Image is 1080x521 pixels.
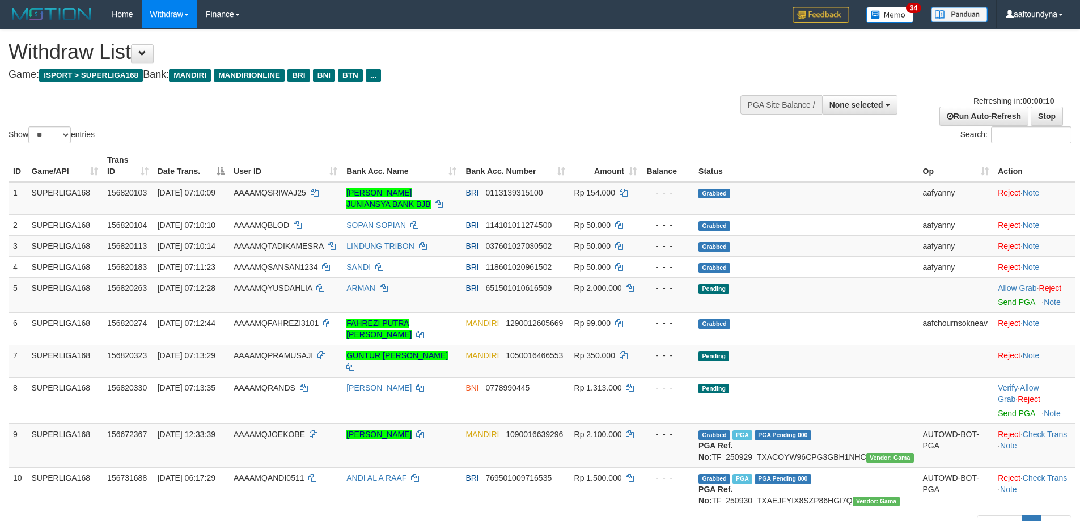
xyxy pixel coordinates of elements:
[346,430,412,439] a: [PERSON_NAME]
[993,214,1075,235] td: ·
[366,69,381,82] span: ...
[9,214,27,235] td: 2
[9,377,27,423] td: 8
[342,150,461,182] th: Bank Acc. Name: activate to sort column ascending
[646,317,689,329] div: - - -
[506,351,563,360] span: Copy 1050016466553 to clipboard
[998,430,1020,439] a: Reject
[287,69,310,82] span: BRI
[574,242,611,251] span: Rp 50.000
[158,473,215,482] span: [DATE] 06:17:29
[465,262,478,272] span: BRI
[998,351,1020,360] a: Reject
[158,430,215,439] span: [DATE] 12:33:39
[234,473,304,482] span: AAAAMQANDI0511
[28,126,71,143] select: Showentries
[27,277,103,312] td: SUPERLIGA168
[346,242,414,251] a: LINDUNG TRIBON
[698,474,730,484] span: Grabbed
[107,383,147,392] span: 156820330
[641,150,694,182] th: Balance
[998,319,1020,328] a: Reject
[698,221,730,231] span: Grabbed
[698,441,732,461] b: PGA Ref. No:
[158,383,215,392] span: [DATE] 07:13:35
[506,319,563,328] span: Copy 1290012605669 to clipboard
[169,69,211,82] span: MANDIRI
[646,350,689,361] div: - - -
[27,150,103,182] th: Game/API: activate to sort column ascending
[158,319,215,328] span: [DATE] 07:12:44
[740,95,822,115] div: PGA Site Balance /
[234,188,306,197] span: AAAAMQSRIWAJ25
[27,235,103,256] td: SUPERLIGA168
[960,126,1071,143] label: Search:
[346,351,448,360] a: GUNTUR [PERSON_NAME]
[646,382,689,393] div: - - -
[107,430,147,439] span: 156672367
[993,423,1075,467] td: · ·
[1023,188,1040,197] a: Note
[27,423,103,467] td: SUPERLIGA168
[1000,485,1017,494] a: Note
[346,383,412,392] a: [PERSON_NAME]
[998,283,1036,293] a: Allow Grab
[574,351,615,360] span: Rp 350.000
[485,262,552,272] span: Copy 118601020961502 to clipboard
[1044,298,1061,307] a: Note
[829,100,883,109] span: None selected
[646,187,689,198] div: - - -
[27,345,103,377] td: SUPERLIGA168
[9,150,27,182] th: ID
[1000,441,1017,450] a: Note
[27,182,103,215] td: SUPERLIGA168
[918,182,994,215] td: aafyanny
[158,262,215,272] span: [DATE] 07:11:23
[694,467,918,511] td: TF_250930_TXAEJFYIX8SZP86HGI7Q
[346,473,406,482] a: ANDI AL A RAAF
[107,221,147,230] span: 156820104
[1023,242,1040,251] a: Note
[998,242,1020,251] a: Reject
[346,283,375,293] a: ARMAN
[107,319,147,328] span: 156820274
[346,319,412,339] a: FAHREZI PUTRA [PERSON_NAME]
[158,351,215,360] span: [DATE] 07:13:29
[234,242,323,251] span: AAAAMQTADIKAMESRA
[694,150,918,182] th: Status
[158,283,215,293] span: [DATE] 07:12:28
[1031,107,1063,126] a: Stop
[158,221,215,230] span: [DATE] 07:10:10
[107,262,147,272] span: 156820183
[646,472,689,484] div: - - -
[234,351,313,360] span: AAAAMQPRAMUSAJI
[931,7,988,22] img: panduan.png
[1044,409,1061,418] a: Note
[465,383,478,392] span: BNI
[993,256,1075,277] td: ·
[646,429,689,440] div: - - -
[158,242,215,251] span: [DATE] 07:10:14
[9,182,27,215] td: 1
[9,256,27,277] td: 4
[214,69,285,82] span: MANDIRIONLINE
[9,423,27,467] td: 9
[993,235,1075,256] td: ·
[506,430,563,439] span: Copy 1090016639296 to clipboard
[1023,351,1040,360] a: Note
[646,219,689,231] div: - - -
[698,319,730,329] span: Grabbed
[993,150,1075,182] th: Action
[1023,221,1040,230] a: Note
[346,221,406,230] a: SOPAN SOPIAN
[998,188,1020,197] a: Reject
[918,256,994,277] td: aafyanny
[27,377,103,423] td: SUPERLIGA168
[998,221,1020,230] a: Reject
[1023,262,1040,272] a: Note
[574,188,615,197] span: Rp 154.000
[939,107,1028,126] a: Run Auto-Refresh
[991,126,1071,143] input: Search:
[107,473,147,482] span: 156731688
[461,150,569,182] th: Bank Acc. Number: activate to sort column ascending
